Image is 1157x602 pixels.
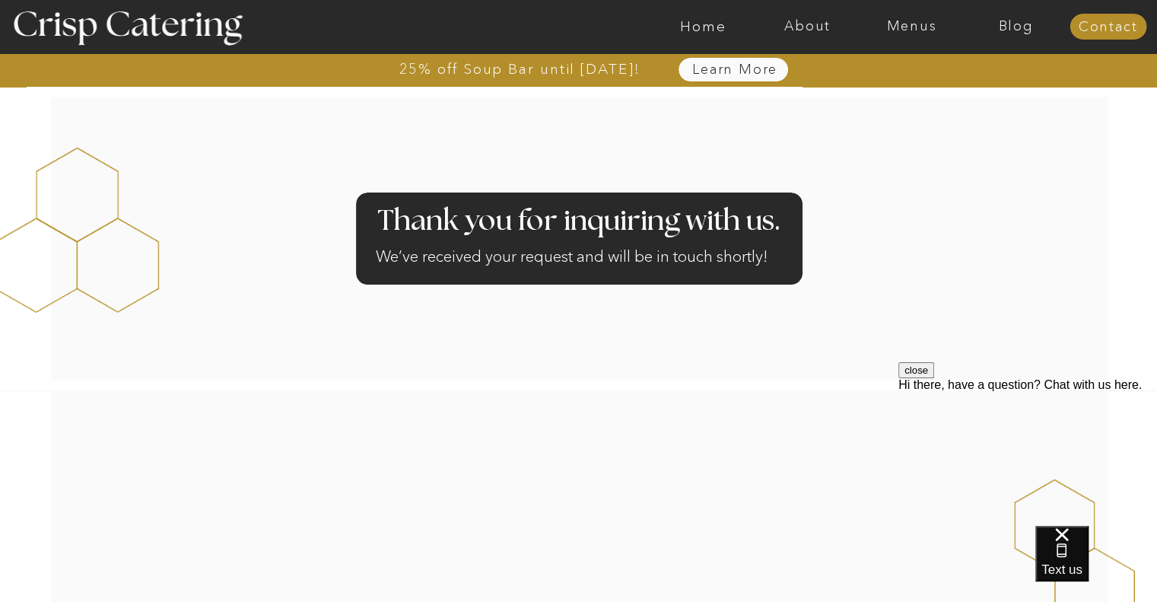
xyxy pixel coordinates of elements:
a: 25% off Soup Bar until [DATE]! [345,62,695,77]
a: Blog [964,19,1068,34]
a: Home [651,19,755,34]
a: Learn More [657,62,813,78]
h2: Thank you for inquiring with us. [375,207,783,237]
h2: We’ve received your request and will be in touch shortly! [376,245,782,275]
a: Menus [860,19,964,34]
a: About [755,19,860,34]
iframe: podium webchat widget prompt [898,362,1157,545]
iframe: podium webchat widget bubble [1035,526,1157,602]
a: Contact [1070,20,1146,35]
